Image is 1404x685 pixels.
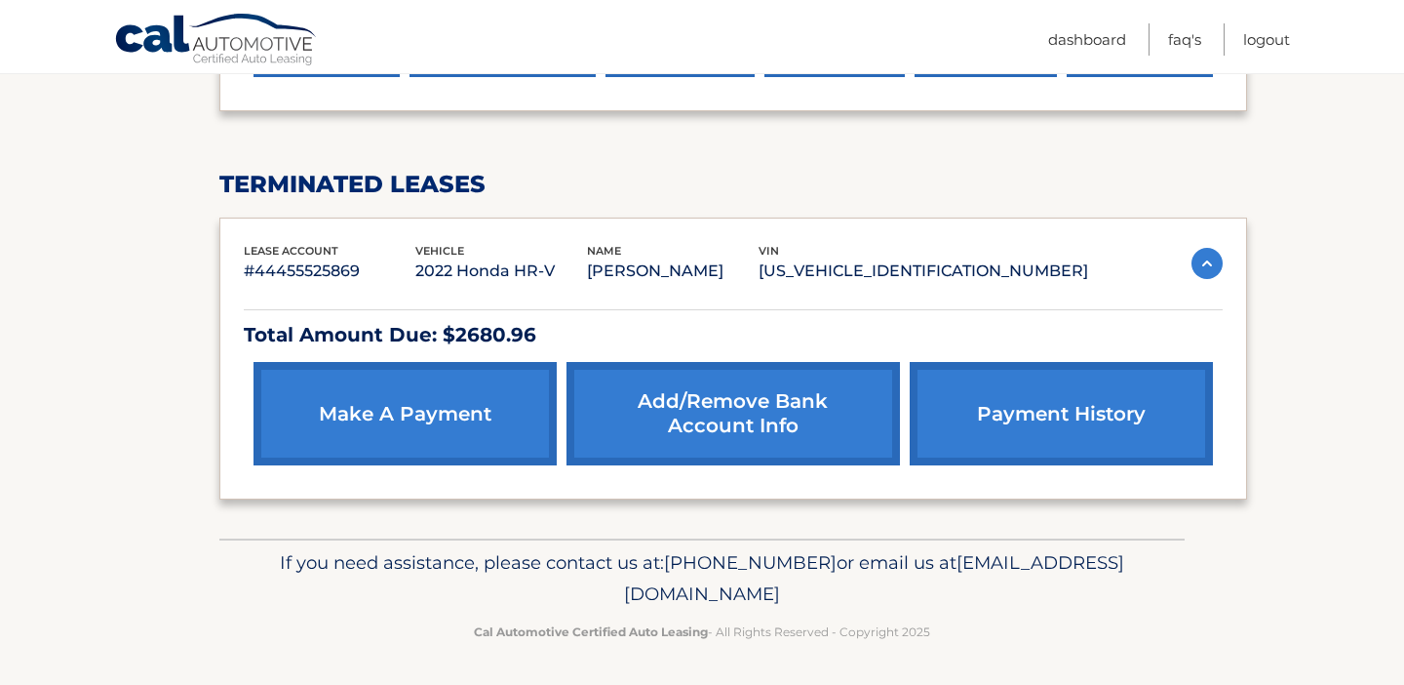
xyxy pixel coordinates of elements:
[1243,23,1290,56] a: Logout
[244,318,1223,352] p: Total Amount Due: $2680.96
[244,258,415,285] p: #44455525869
[910,362,1213,465] a: payment history
[587,244,621,258] span: name
[232,622,1172,642] p: - All Rights Reserved - Copyright 2025
[232,547,1172,610] p: If you need assistance, please contact us at: or email us at
[759,258,1088,285] p: [US_VEHICLE_IDENTIFICATION_NUMBER]
[114,13,319,69] a: Cal Automotive
[1168,23,1201,56] a: FAQ's
[474,625,708,639] strong: Cal Automotive Certified Auto Leasing
[566,362,900,465] a: Add/Remove bank account info
[624,551,1124,605] span: [EMAIL_ADDRESS][DOMAIN_NAME]
[415,244,464,258] span: vehicle
[415,258,587,285] p: 2022 Honda HR-V
[219,170,1247,199] h2: terminated leases
[587,258,759,285] p: [PERSON_NAME]
[759,244,779,258] span: vin
[664,551,837,574] span: [PHONE_NUMBER]
[244,244,338,258] span: lease account
[253,362,557,465] a: make a payment
[1048,23,1126,56] a: Dashboard
[1191,248,1223,279] img: accordion-active.svg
